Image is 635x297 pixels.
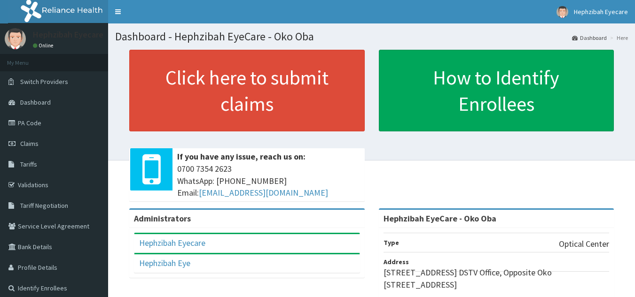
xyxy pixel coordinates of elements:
[5,28,26,49] img: User Image
[20,160,37,168] span: Tariffs
[384,213,496,224] strong: Hephzibah EyeCare - Oko Oba
[33,30,103,39] p: Hephzibah Eyecare
[557,6,568,18] img: User Image
[129,50,365,131] a: Click here to submit claims
[384,258,409,266] b: Address
[20,98,51,107] span: Dashboard
[134,213,191,224] b: Administrators
[379,50,614,131] a: How to Identify Enrollees
[139,237,205,248] a: Hephzibah Eyecare
[608,34,628,42] li: Here
[20,139,39,148] span: Claims
[177,163,360,199] span: 0700 7354 2623 WhatsApp: [PHONE_NUMBER] Email:
[199,187,328,198] a: [EMAIL_ADDRESS][DOMAIN_NAME]
[115,30,628,43] h1: Dashboard - Hephzibah EyeCare - Oko Oba
[20,77,68,86] span: Switch Providers
[574,8,628,16] span: Hephzibah Eyecare
[384,267,610,290] p: [STREET_ADDRESS] DSTV Office, Opposite Oko [STREET_ADDRESS]
[139,258,190,268] a: Hephzibah Eye
[177,151,306,162] b: If you have any issue, reach us on:
[20,201,68,210] span: Tariff Negotiation
[384,238,399,247] b: Type
[559,238,609,250] p: Optical Center
[572,34,607,42] a: Dashboard
[33,42,55,49] a: Online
